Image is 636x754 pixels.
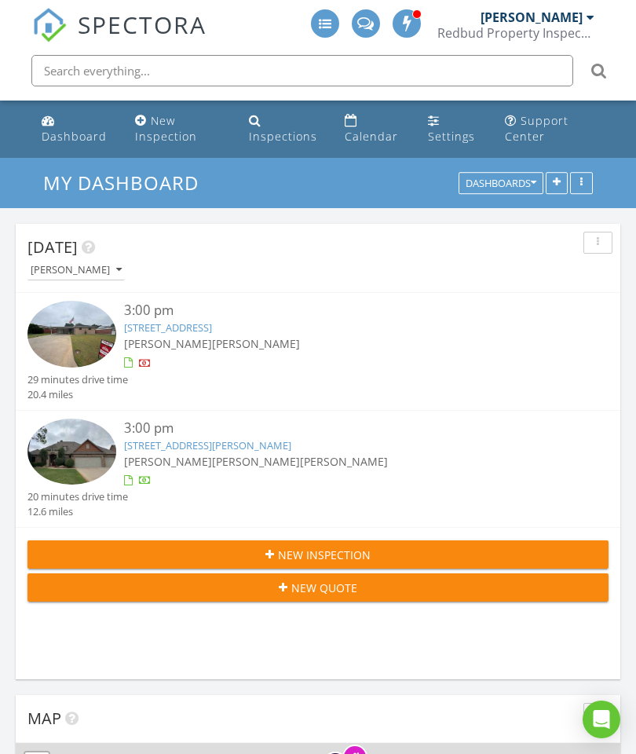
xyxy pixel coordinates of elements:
[212,454,300,469] span: [PERSON_NAME]
[124,454,212,469] span: [PERSON_NAME]
[124,419,560,438] div: 3:00 pm
[135,113,197,144] div: New Inspection
[422,107,486,152] a: Settings
[428,129,475,144] div: Settings
[481,9,583,25] div: [PERSON_NAME]
[27,372,128,387] div: 29 minutes drive time
[124,438,291,452] a: [STREET_ADDRESS][PERSON_NAME]
[345,129,398,144] div: Calendar
[466,178,536,189] div: Dashboards
[300,454,388,469] span: [PERSON_NAME]
[27,419,116,485] img: 9353458%2Fcover_photos%2Frp6hcMtlCl5tXUi6xcrJ%2Fsmall.jpg
[27,387,128,402] div: 20.4 miles
[278,547,371,563] span: New Inspection
[27,489,128,504] div: 20 minutes drive time
[291,580,357,596] span: New Quote
[124,320,212,335] a: [STREET_ADDRESS]
[27,573,609,602] button: New Quote
[27,708,61,729] span: Map
[583,701,620,738] div: Open Intercom Messenger
[43,170,212,196] a: My Dashboard
[212,336,300,351] span: [PERSON_NAME]
[338,107,409,152] a: Calendar
[27,540,609,569] button: New Inspection
[243,107,326,152] a: Inspections
[27,301,609,402] a: 3:00 pm [STREET_ADDRESS] [PERSON_NAME][PERSON_NAME] 29 minutes drive time 20.4 miles
[129,107,230,152] a: New Inspection
[32,8,67,42] img: The Best Home Inspection Software - Spectora
[124,301,560,320] div: 3:00 pm
[27,236,78,258] span: [DATE]
[437,25,594,41] div: Redbud Property Inspections, LLC
[249,129,317,144] div: Inspections
[27,301,116,368] img: 9361817%2Fcover_photos%2FaAu25FZ706Ibo1wIWwLD%2Fsmall.jpg
[35,107,116,152] a: Dashboard
[27,504,128,519] div: 12.6 miles
[32,21,207,54] a: SPECTORA
[124,336,212,351] span: [PERSON_NAME]
[42,129,107,144] div: Dashboard
[27,419,609,519] a: 3:00 pm [STREET_ADDRESS][PERSON_NAME] [PERSON_NAME][PERSON_NAME][PERSON_NAME] 20 minutes drive ti...
[78,8,207,41] span: SPECTORA
[27,260,125,281] button: [PERSON_NAME]
[31,265,122,276] div: [PERSON_NAME]
[459,173,543,195] button: Dashboards
[31,55,573,86] input: Search everything...
[499,107,601,152] a: Support Center
[505,113,568,144] div: Support Center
